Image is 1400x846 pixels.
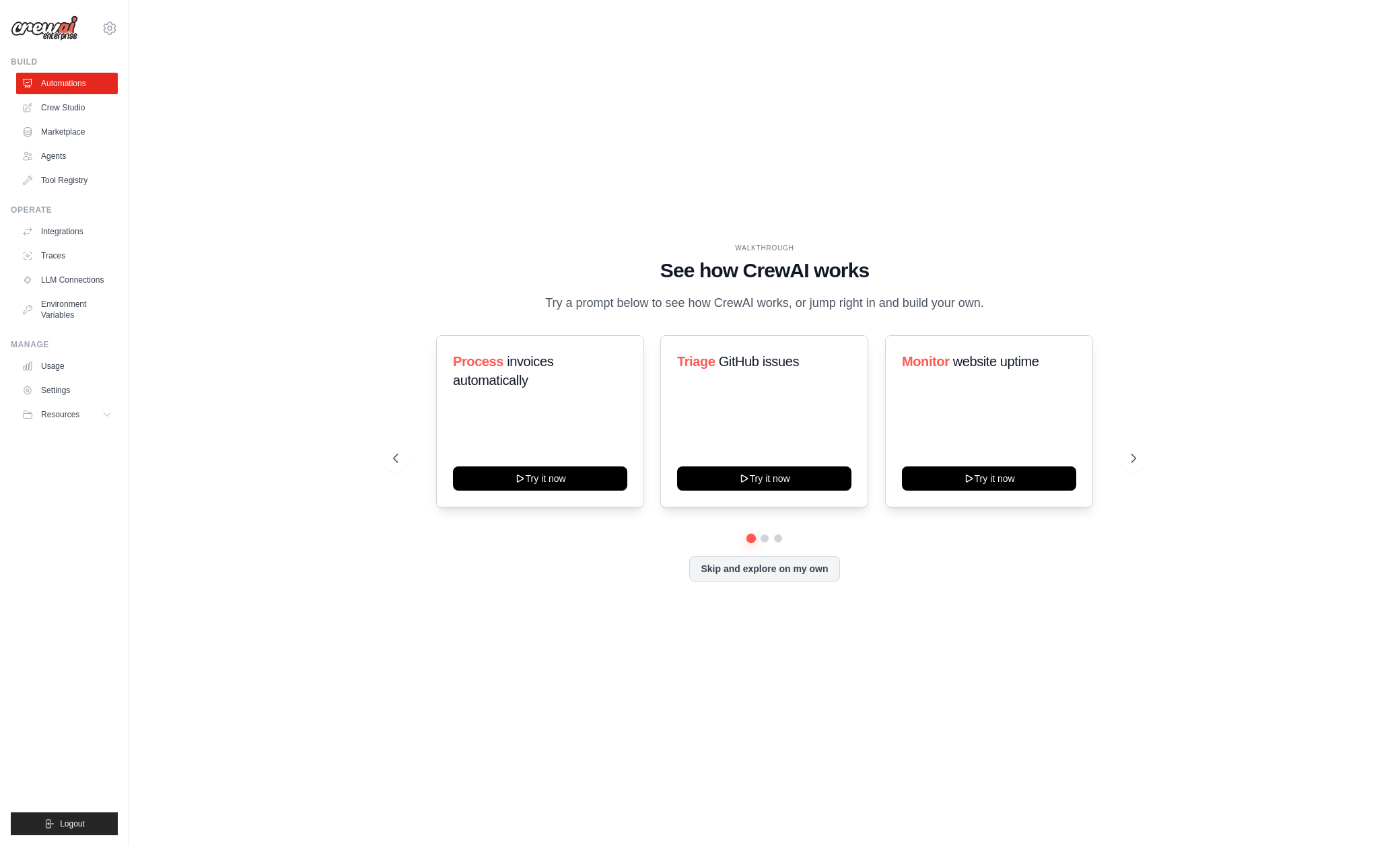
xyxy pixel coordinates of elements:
a: Environment Variables [16,293,118,326]
div: Operate [11,205,118,215]
iframe: Chat Widget [1333,781,1400,846]
a: Crew Studio [16,97,118,118]
a: Settings [16,380,118,401]
span: Resources [41,409,79,420]
span: Monitor [902,354,950,369]
a: Marketplace [16,121,118,143]
a: Automations [16,73,118,94]
a: Traces [16,245,118,267]
a: Integrations [16,221,118,242]
a: LLM Connections [16,269,118,291]
button: Try it now [902,466,1076,491]
a: Usage [16,355,118,377]
span: Triage [677,354,715,369]
span: invoices automatically [453,354,553,388]
div: Build [11,57,118,67]
a: Tool Registry [16,170,118,191]
h1: See how CrewAI works [393,258,1136,283]
span: Logout [60,818,85,829]
button: Try it now [677,466,851,491]
a: Agents [16,145,118,167]
button: Resources [16,404,118,425]
span: website uptime [952,354,1039,369]
span: Process [453,354,503,369]
img: Logo [11,15,78,41]
button: Logout [11,812,118,835]
div: WALKTHROUGH [393,243,1136,253]
button: Try it now [453,466,627,491]
p: Try a prompt below to see how CrewAI works, or jump right in and build your own. [538,293,991,313]
div: Manage [11,339,118,350]
button: Skip and explore on my own [689,556,839,581]
span: GitHub issues [719,354,799,369]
